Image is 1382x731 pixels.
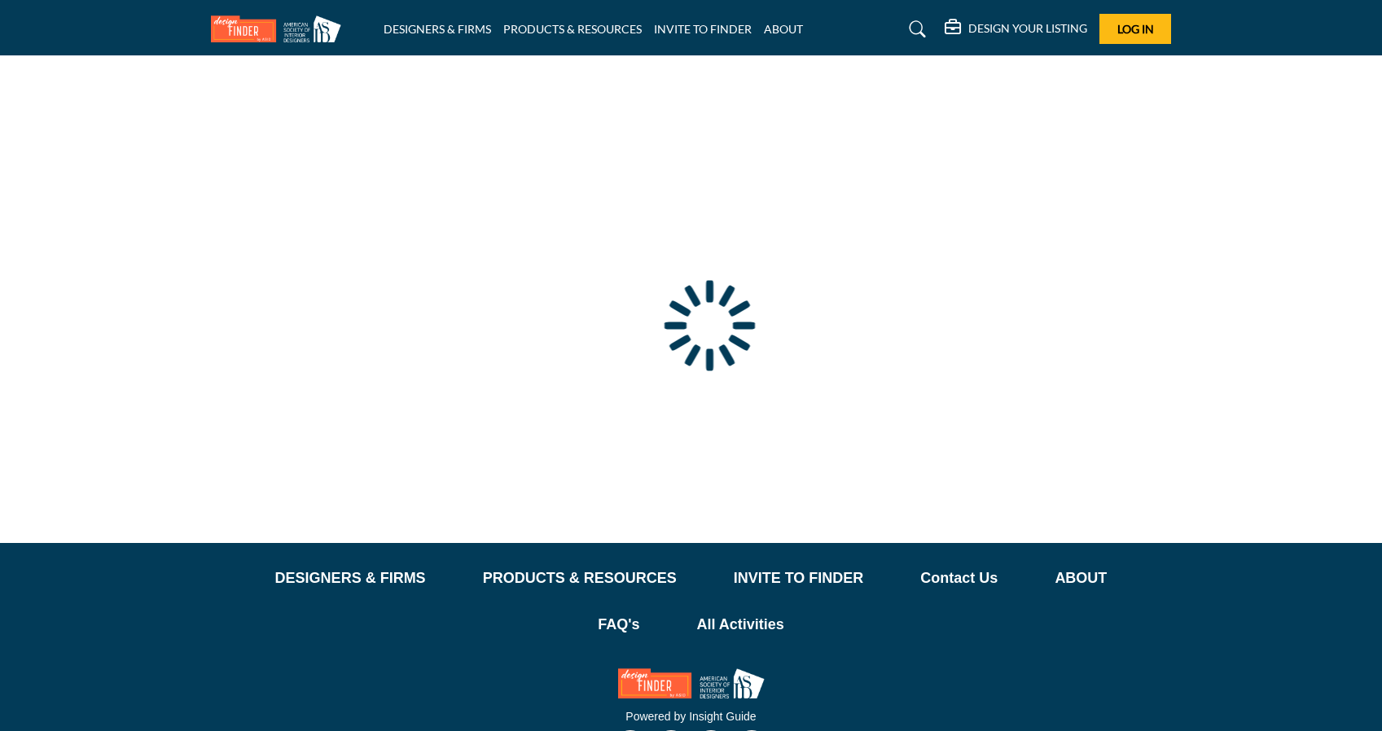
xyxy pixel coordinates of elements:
[625,710,756,723] a: Powered by Insight Guide
[764,22,803,36] a: ABOUT
[1099,14,1171,44] button: Log In
[1055,567,1107,589] a: ABOUT
[618,668,765,698] img: No Site Logo
[968,21,1087,36] h5: DESIGN YOUR LISTING
[893,16,937,42] a: Search
[734,567,864,589] a: INVITE TO FINDER
[211,15,349,42] img: Site Logo
[503,22,642,36] a: PRODUCTS & RESOURCES
[696,614,783,636] a: All Activities
[1117,22,1154,36] span: Log In
[483,567,677,589] a: PRODUCTS & RESOURCES
[275,567,426,589] a: DESIGNERS & FIRMS
[654,22,752,36] a: INVITE TO FINDER
[384,22,491,36] a: DESIGNERS & FIRMS
[920,567,998,589] a: Contact Us
[945,20,1087,39] div: DESIGN YOUR LISTING
[598,614,639,636] a: FAQ's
